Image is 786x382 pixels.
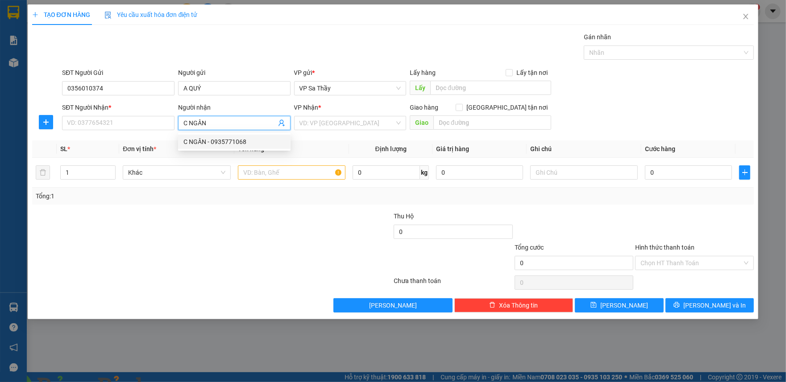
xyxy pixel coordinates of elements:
span: Xóa Thông tin [499,300,538,310]
button: [PERSON_NAME] [333,298,452,312]
div: Người nhận [178,103,291,112]
button: save[PERSON_NAME] [575,298,664,312]
span: delete [489,302,495,309]
div: Chưa thanh toán [393,276,514,292]
span: Giao hàng [410,104,438,111]
span: Giao [410,115,433,130]
img: icon [104,12,112,19]
label: Gán nhãn [584,33,611,41]
span: [GEOGRAPHIC_DATA] tận nơi [463,103,551,112]
span: Cước hàng [645,145,675,152]
span: printer [674,302,680,309]
span: plus [39,119,53,126]
span: Lấy [410,81,430,95]
button: delete [36,165,50,180]
button: Close [733,4,758,29]
span: TẠO ĐƠN HÀNG [32,11,90,18]
div: SĐT Người Nhận [62,103,175,112]
div: Người gửi [178,68,291,78]
span: Đơn vị tính [123,145,156,152]
button: plus [739,165,750,180]
span: VP Nhận [294,104,319,111]
span: Yêu cầu xuất hóa đơn điện tử [104,11,198,18]
div: C NGÂN - 0935771068 [178,135,291,149]
span: Lấy tận nơi [513,68,551,78]
label: Hình thức thanh toán [635,244,695,251]
span: Khác [128,166,225,179]
span: VP Sa Thầy [299,82,401,95]
span: Định lượng [375,145,407,152]
div: C NGÂN - 0935771068 [183,137,285,147]
span: [PERSON_NAME] và In [683,300,746,310]
span: plus [32,12,38,18]
span: Thu Hộ [394,213,414,220]
span: Giá trị hàng [436,145,469,152]
span: Tổng cước [515,244,544,251]
button: plus [39,115,53,129]
span: close [742,13,749,20]
button: printer[PERSON_NAME] và In [665,298,754,312]
div: SĐT Người Gửi [62,68,175,78]
input: Dọc đường [430,81,551,95]
span: [PERSON_NAME] [600,300,648,310]
span: [PERSON_NAME] [369,300,417,310]
th: Ghi chú [527,140,641,158]
span: plus [740,169,750,176]
span: save [591,302,597,309]
input: VD: Bàn, Ghế [238,165,345,180]
span: Lấy hàng [410,69,436,76]
input: 0 [436,165,523,180]
div: Tổng: 1 [36,191,304,201]
span: SL [60,145,67,152]
input: Dọc đường [433,115,551,130]
input: Ghi Chú [530,165,638,180]
button: deleteXóa Thông tin [454,298,573,312]
span: user-add [278,119,285,127]
span: kg [420,165,429,180]
div: VP gửi [294,68,407,78]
